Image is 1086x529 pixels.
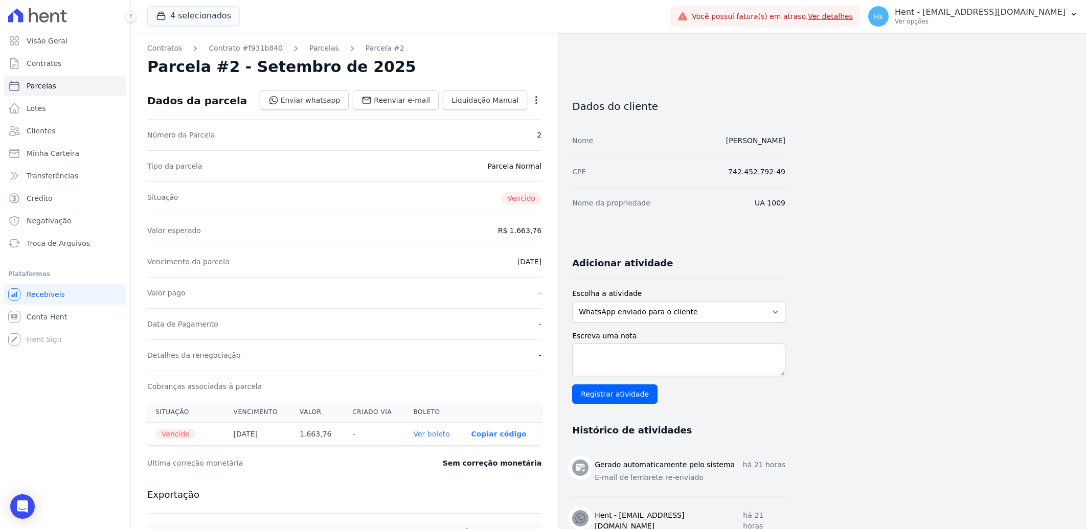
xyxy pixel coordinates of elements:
[225,423,292,446] th: [DATE]
[895,7,1066,17] p: Hent - [EMAIL_ADDRESS][DOMAIN_NAME]
[27,81,56,91] span: Parcelas
[451,95,518,105] span: Liquidação Manual
[147,58,416,76] h2: Parcela #2 - Setembro de 2025
[537,130,541,140] dd: 2
[728,167,785,177] dd: 742.452.792-49
[147,6,240,26] button: 4 selecionados
[344,423,405,446] th: -
[572,257,673,269] h3: Adicionar atividade
[366,43,404,54] a: Parcela #2
[4,211,126,231] a: Negativação
[147,161,202,171] dt: Tipo da parcela
[4,166,126,186] a: Transferências
[405,402,463,423] th: Boleto
[27,171,78,181] span: Transferências
[498,225,541,236] dd: R$ 1.663,76
[344,402,405,423] th: Criado via
[27,103,46,113] span: Lotes
[572,135,593,146] dt: Nome
[755,198,785,208] dd: UA 1009
[539,350,541,360] dd: -
[147,43,541,54] nav: Breadcrumb
[4,188,126,209] a: Crédito
[860,2,1086,31] button: Hs Hent - [EMAIL_ADDRESS][DOMAIN_NAME] Ver opções
[27,289,65,300] span: Recebíveis
[443,458,541,468] dd: Sem correção monetária
[147,381,262,392] dt: Cobranças associadas à parcela
[4,31,126,51] a: Visão Geral
[4,233,126,254] a: Troca de Arquivos
[147,288,186,298] dt: Valor pago
[539,319,541,329] dd: -
[4,121,126,141] a: Clientes
[539,288,541,298] dd: -
[10,494,35,519] div: Open Intercom Messenger
[517,257,541,267] dd: [DATE]
[692,11,853,22] span: Você possui fatura(s) em atraso.
[147,257,230,267] dt: Vencimento da parcela
[27,216,72,226] span: Negativação
[147,319,218,329] dt: Data de Pagamento
[8,268,122,280] div: Plataformas
[147,458,380,468] dt: Última correção monetária
[209,43,283,54] a: Contrato #f931b840
[147,95,247,107] div: Dados da parcela
[147,402,225,423] th: Situação
[147,43,182,54] a: Contratos
[572,100,785,112] h3: Dados do cliente
[27,312,67,322] span: Conta Hent
[572,331,785,341] label: Escreva uma nota
[27,126,55,136] span: Clientes
[572,198,650,208] dt: Nome da propriedade
[353,90,439,110] a: Reenviar e-mail
[147,130,215,140] dt: Número da Parcela
[4,143,126,164] a: Minha Carteira
[147,225,201,236] dt: Valor esperado
[572,384,658,404] input: Registrar atividade
[487,161,541,171] dd: Parcela Normal
[895,17,1066,26] p: Ver opções
[743,459,785,470] p: há 21 horas
[309,43,339,54] a: Parcelas
[147,192,178,204] dt: Situação
[147,350,241,360] dt: Detalhes da renegociação
[4,76,126,96] a: Parcelas
[471,430,527,438] button: Copiar código
[414,430,450,438] a: Ver boleto
[4,307,126,327] a: Conta Hent
[501,192,541,204] span: Vencido
[572,288,785,299] label: Escolha a atividade
[4,98,126,119] a: Lotes
[595,459,735,470] h3: Gerado automaticamente pelo sistema
[27,238,90,248] span: Troca de Arquivos
[27,148,79,158] span: Minha Carteira
[27,36,67,46] span: Visão Geral
[374,95,430,105] span: Reenviar e-mail
[27,193,53,203] span: Crédito
[572,424,692,436] h3: Histórico de atividades
[4,53,126,74] a: Contratos
[155,429,196,439] span: Vencido
[443,90,527,110] a: Liquidação Manual
[874,13,883,20] span: Hs
[291,402,344,423] th: Valor
[225,402,292,423] th: Vencimento
[808,12,853,20] a: Ver detalhes
[595,472,785,483] p: E-mail de lembrete re-enviado
[147,489,541,501] h3: Exportação
[291,423,344,446] th: 1.663,76
[27,58,61,68] span: Contratos
[572,167,585,177] dt: CPF
[4,284,126,305] a: Recebíveis
[260,90,349,110] a: Enviar whatsapp
[726,136,785,145] a: [PERSON_NAME]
